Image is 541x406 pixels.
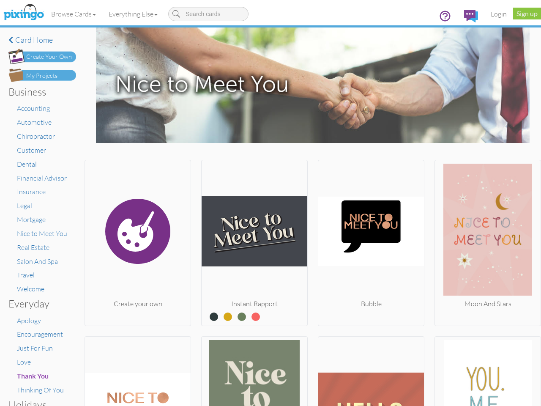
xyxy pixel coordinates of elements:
[45,3,102,25] a: Browse Cards
[17,316,41,325] a: Apology
[318,164,424,299] img: 20190519-053422-a5473d950488-250.jpg
[8,69,76,82] img: my-projects-button.png
[17,344,53,352] a: Just For Fun
[102,3,164,25] a: Everything Else
[17,146,46,154] a: Customer
[17,187,46,196] a: Insurance
[17,229,67,238] a: Nice to Meet You
[17,285,44,293] a: Welcome
[17,372,49,380] span: Thank You
[17,215,46,224] a: Mortgage
[17,132,55,140] a: Chiropractor
[17,174,67,182] a: Financial Advisor
[435,164,541,299] img: 20201015-182829-51e4a9639e9b-250.jpg
[318,299,424,309] div: Bubble
[8,49,76,64] img: create-own-button.png
[435,299,541,309] div: Moon And Stars
[17,372,49,380] a: Thank You
[202,299,307,309] div: Instant Rapport
[541,406,541,406] iframe: Chat
[17,201,32,210] a: Legal
[8,298,70,309] h3: Everyday
[26,52,72,61] div: Create Your Own
[17,271,35,279] a: Travel
[464,10,478,22] img: comments.svg
[17,257,58,266] a: Salon And Spa
[96,27,530,143] img: nice-to-meet-you.jpg
[17,118,52,126] a: Automotive
[8,86,70,97] h3: Business
[8,36,76,44] a: Card home
[513,8,541,19] a: Sign up
[17,243,49,252] a: Real Estate
[17,386,64,394] a: Thinking Of You
[17,330,63,338] a: Encouragement
[1,2,46,23] img: pixingo logo
[168,7,249,21] input: Search cards
[17,358,31,366] a: Love
[85,164,191,299] img: create.svg
[17,104,50,112] a: Accounting
[26,71,57,80] div: My Projects
[202,164,307,299] img: 20250527-043656-4a68221cc664-250.jpg
[484,3,513,25] a: Login
[85,299,191,309] div: Create your own
[17,160,37,168] a: Dental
